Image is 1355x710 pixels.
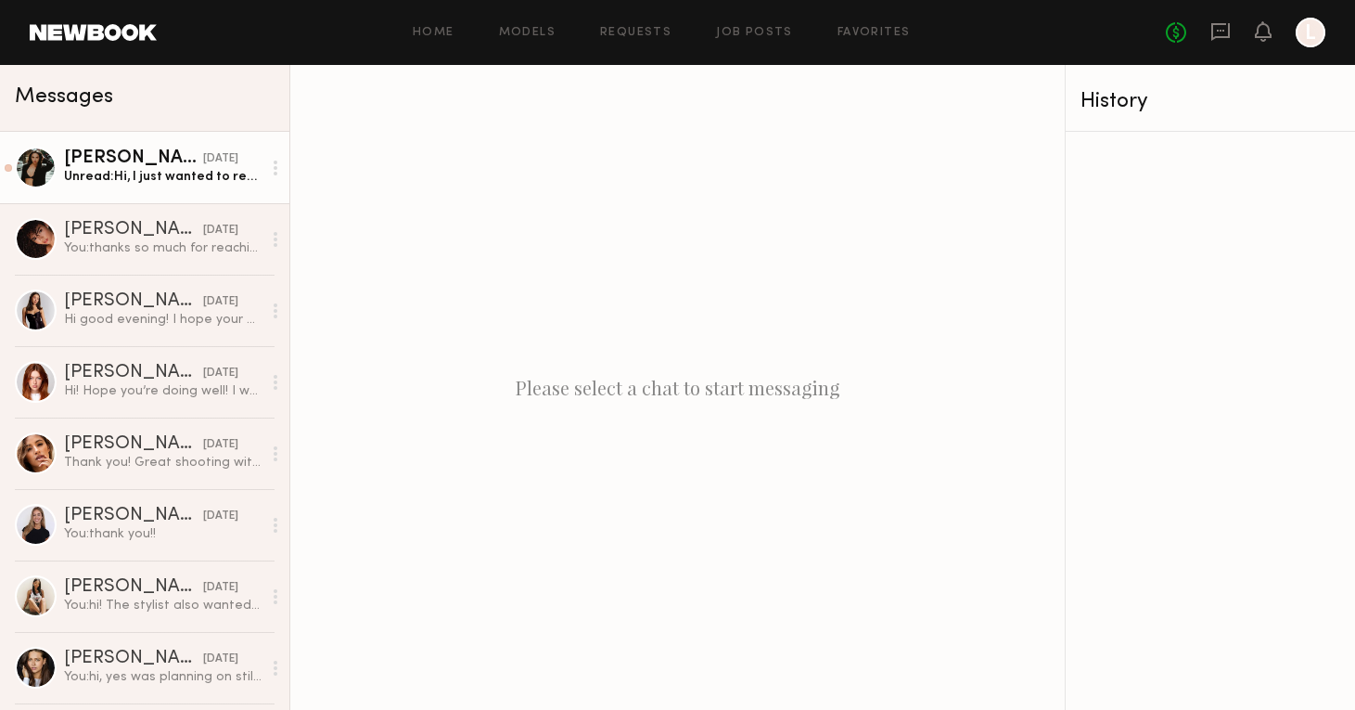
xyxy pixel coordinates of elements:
[64,292,203,311] div: [PERSON_NAME]
[64,668,262,686] div: You: hi, yes was planning on still using you. Unfortunately we cannot shift shot dates as we alre...
[203,579,238,597] div: [DATE]
[203,436,238,454] div: [DATE]
[64,149,203,168] div: [PERSON_NAME]
[64,382,262,400] div: Hi! Hope you’re doing well! I wanted to reach out to let you guys know that I am also an influenc...
[203,651,238,668] div: [DATE]
[64,454,262,471] div: Thank you! Great shooting with you guys [DATE] 💕
[203,222,238,239] div: [DATE]
[203,508,238,525] div: [DATE]
[1296,18,1325,47] a: L
[64,597,262,614] div: You: hi! The stylist also wanted me to pass along to all the models "can you ask them to please b...
[64,239,262,257] div: You: thanks so much for reaching out! we've filled all the model slots at this time so we will re...
[15,86,113,108] span: Messages
[64,507,203,525] div: [PERSON_NAME]
[64,311,262,329] div: Hi good evening! I hope your week is going great so far. I tried to confirm the booking but it’s ...
[716,27,793,39] a: Job Posts
[600,27,671,39] a: Requests
[499,27,556,39] a: Models
[64,435,203,454] div: [PERSON_NAME]
[64,525,262,543] div: You: thank you!!
[64,221,203,239] div: [PERSON_NAME]
[1080,91,1340,112] div: History
[203,365,238,382] div: [DATE]
[64,364,203,382] div: [PERSON_NAME]
[64,578,203,597] div: [PERSON_NAME]
[64,650,203,668] div: [PERSON_NAME]
[203,150,238,168] div: [DATE]
[64,168,262,186] div: Unread: Hi, I just wanted to reach out about the shoot we had planned for the 17th. Something une...
[203,293,238,311] div: [DATE]
[837,27,911,39] a: Favorites
[413,27,454,39] a: Home
[290,65,1065,710] div: Please select a chat to start messaging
